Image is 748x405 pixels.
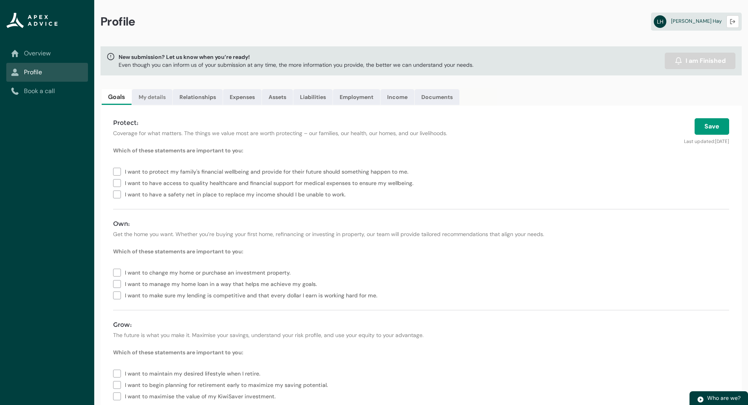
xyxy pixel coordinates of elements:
[11,68,83,77] a: Profile
[415,89,459,105] a: Documents
[125,289,380,301] span: I want to make sure my lending is competitive and that every dollar I earn is working hard for me.
[223,89,262,105] a: Expenses
[695,118,729,135] button: Save
[675,57,682,65] img: alarm.svg
[6,44,88,101] nav: Sub page
[671,18,722,24] span: [PERSON_NAME] Hay
[293,89,333,105] a: Liabilities
[125,165,411,177] span: I want to protect my family's financial wellbeing and provide for their future should something h...
[707,394,741,401] span: Who are we?
[119,53,474,61] span: New submission? Let us know when you’re ready!
[11,86,83,96] a: Book a call
[262,89,293,105] a: Assets
[173,89,223,105] a: Relationships
[125,390,279,401] span: I want to maximise the value of my KiwiSaver investment.
[102,89,132,105] a: Goals
[715,138,729,145] lightning-formatted-date-time: [DATE]
[11,49,83,58] a: Overview
[113,147,729,154] p: Which of these statements are important to you:
[665,53,735,69] button: I am Finished
[530,135,729,145] p: Last updated:
[125,266,294,278] span: I want to change my home or purchase an investment property.
[132,89,172,105] a: My details
[125,278,320,289] span: I want to manage my home loan in a way that helps me achieve my goals.
[125,379,331,390] span: I want to begin planning for retirement early to maximize my saving potential.
[113,219,729,229] h4: Own:
[113,320,729,330] h4: Grow:
[6,13,58,28] img: Apex Advice Group
[333,89,380,105] a: Employment
[101,14,135,29] span: Profile
[113,230,729,238] p: Get the home you want. Whether you’re buying your first home, refinancing or investing in propert...
[125,188,349,200] span: I want to have a safety net in place to replace my income should I be unable to work.
[651,13,742,31] a: LH[PERSON_NAME] Hay
[654,15,666,28] abbr: LH
[380,89,414,105] a: Income
[113,331,729,339] p: The future is what you make it. Maximise your savings, understand your risk profile, and use your...
[113,129,521,137] p: Coverage for what matters. The things we value most are worth protecting – our families, our heal...
[697,396,704,403] img: play.svg
[113,118,521,128] h4: Protect:
[113,247,729,255] p: Which of these statements are important to you:
[119,61,474,69] p: Even though you can inform us of your submission at any time, the more information you provide, t...
[686,56,726,66] span: I am Finished
[125,177,417,188] span: I want to have access to quality healthcare and financial support for medical expenses to ensure ...
[726,15,739,28] button: Logout
[113,348,729,356] p: Which of these statements are important to you:
[125,367,263,379] span: I want to maintain my desired lifestyle when I retire.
